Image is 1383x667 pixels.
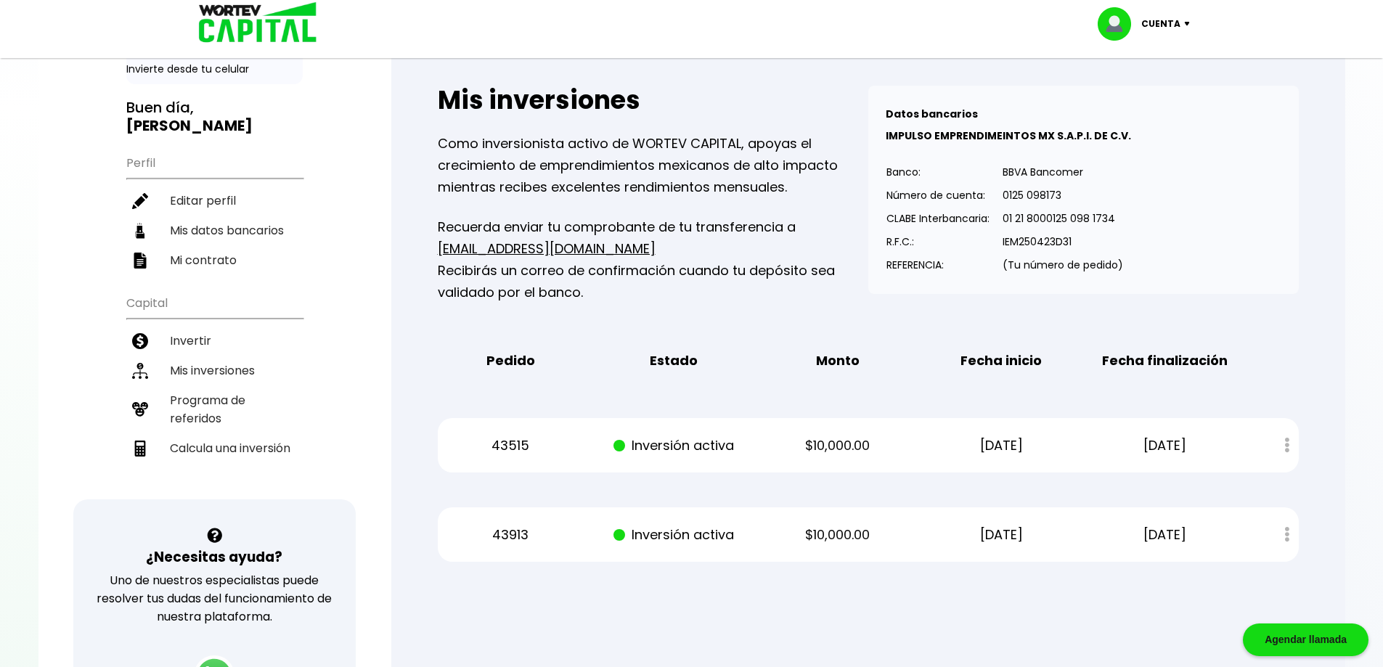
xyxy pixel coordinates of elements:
a: Calcula una inversión [126,433,303,463]
ul: Perfil [126,147,303,275]
b: Fecha inicio [960,350,1042,372]
p: Uno de nuestros especialistas puede resolver tus dudas del funcionamiento de nuestra plataforma. [92,571,337,626]
p: R.F.C.: [886,231,990,253]
a: [EMAIL_ADDRESS][DOMAIN_NAME] [438,240,656,258]
b: [PERSON_NAME] [126,115,253,136]
img: editar-icon.952d3147.svg [132,193,148,209]
div: Agendar llamada [1243,623,1368,656]
b: Estado [650,350,698,372]
b: IMPULSO EMPRENDIMEINTOS MX S.A.P.I. DE C.V. [886,128,1131,143]
img: profile-image [1098,7,1141,41]
p: $10,000.00 [769,524,907,546]
a: Mi contrato [126,245,303,275]
p: Inversión activa [605,435,743,457]
img: recomiendanos-icon.9b8e9327.svg [132,401,148,417]
a: Mis inversiones [126,356,303,385]
img: inversiones-icon.6695dc30.svg [132,363,148,379]
a: Programa de referidos [126,385,303,433]
p: Invierte desde tu celular [126,62,303,77]
p: [DATE] [1096,435,1234,457]
p: 43913 [441,524,579,546]
p: IEM250423D31 [1003,231,1123,253]
p: [DATE] [932,435,1070,457]
img: datos-icon.10cf9172.svg [132,223,148,239]
p: CLABE Interbancaria: [886,208,990,229]
p: [DATE] [932,524,1070,546]
b: Datos bancarios [886,107,978,121]
h3: ¿Necesitas ayuda? [146,547,282,568]
p: Cuenta [1141,13,1180,35]
p: Banco: [886,161,990,183]
p: BBVA Bancomer [1003,161,1123,183]
p: Inversión activa [605,524,743,546]
img: calculadora-icon.17d418c4.svg [132,441,148,457]
h2: Mis inversiones [438,86,868,115]
img: icon-down [1180,22,1200,26]
p: 01 21 8000125 098 1734 [1003,208,1123,229]
p: [DATE] [1096,524,1234,546]
a: Mis datos bancarios [126,216,303,245]
a: Editar perfil [126,186,303,216]
a: Invertir [126,326,303,356]
b: Fecha finalización [1102,350,1228,372]
ul: Capital [126,287,303,499]
p: Número de cuenta: [886,184,990,206]
img: contrato-icon.f2db500c.svg [132,253,148,269]
p: Recuerda enviar tu comprobante de tu transferencia a Recibirás un correo de confirmación cuando t... [438,216,868,303]
p: 43515 [441,435,579,457]
b: Monto [816,350,860,372]
p: 0125 098173 [1003,184,1123,206]
b: Pedido [486,350,535,372]
img: invertir-icon.b3b967d7.svg [132,333,148,349]
p: REFERENCIA: [886,254,990,276]
p: Como inversionista activo de WORTEV CAPITAL, apoyas el crecimiento de emprendimientos mexicanos d... [438,133,868,198]
h3: Buen día, [126,99,303,135]
p: (Tu número de pedido) [1003,254,1123,276]
p: $10,000.00 [769,435,907,457]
